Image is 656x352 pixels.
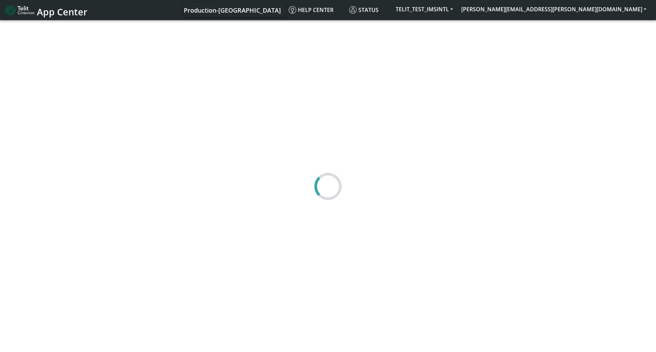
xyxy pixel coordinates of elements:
[349,6,357,14] img: status.svg
[392,3,457,15] button: TELIT_TEST_IMSINTL
[289,6,333,14] span: Help center
[457,3,651,15] button: [PERSON_NAME][EMAIL_ADDRESS][PERSON_NAME][DOMAIN_NAME]
[5,3,86,17] a: App Center
[5,5,34,16] img: logo-telit-cinterion-gw-new.png
[286,3,346,17] a: Help center
[183,3,281,17] a: Your current platform instance
[184,6,281,14] span: Production-[GEOGRAPHIC_DATA]
[37,5,87,18] span: App Center
[349,6,379,14] span: Status
[289,6,296,14] img: knowledge.svg
[346,3,392,17] a: Status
